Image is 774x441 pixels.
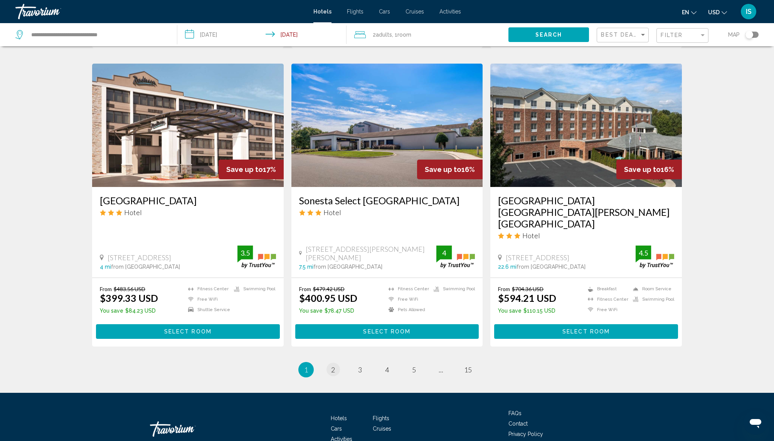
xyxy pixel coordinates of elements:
span: 22.6 mi [498,264,517,270]
span: Save up to [624,165,661,173]
button: Change language [682,7,697,18]
del: $479.42 USD [313,286,345,292]
a: Cars [331,426,342,432]
img: Hotel image [490,64,682,187]
li: Fitness Center [584,296,629,303]
span: You save [100,308,123,314]
span: 4 mi [100,264,111,270]
span: 4 [385,365,389,374]
a: Sonesta Select [GEOGRAPHIC_DATA] [299,195,475,206]
li: Free WiFi [385,296,430,303]
li: Room Service [629,286,674,292]
span: You save [299,308,323,314]
p: $84.23 USD [100,308,158,314]
span: USD [708,9,720,15]
span: 7.5 mi [299,264,313,270]
a: Travorium [150,417,227,441]
a: FAQs [508,410,522,416]
div: 16% [417,160,483,179]
span: Filter [661,32,683,38]
a: Privacy Policy [508,431,543,437]
span: from [GEOGRAPHIC_DATA] [517,264,586,270]
span: Flights [347,8,363,15]
img: trustyou-badge.svg [436,246,475,268]
span: [STREET_ADDRESS][PERSON_NAME][PERSON_NAME] [306,245,436,262]
button: Select Room [295,324,479,338]
span: Adults [376,32,392,38]
div: 3.5 [237,248,253,258]
div: 16% [616,160,682,179]
span: Map [728,29,740,40]
li: Swimming Pool [430,286,475,292]
p: $110.15 USD [498,308,556,314]
li: Fitness Center [184,286,230,292]
a: Contact [508,421,528,427]
button: Toggle map [740,31,759,38]
li: Breakfast [584,286,629,292]
ins: $400.95 USD [299,292,357,304]
img: trustyou-badge.svg [237,246,276,268]
h3: [GEOGRAPHIC_DATA] [GEOGRAPHIC_DATA][PERSON_NAME][GEOGRAPHIC_DATA] [498,195,674,229]
div: 4.5 [636,248,651,258]
span: Cruises [373,426,391,432]
a: Cars [379,8,390,15]
span: From [498,286,510,292]
span: Hotel [124,208,142,217]
a: Select Room [494,326,678,335]
span: From [100,286,112,292]
span: Search [535,32,562,38]
iframe: Button to launch messaging window [743,410,768,435]
li: Fitness Center [385,286,430,292]
a: Hotels [313,8,331,15]
div: 17% [219,160,284,179]
img: Hotel image [291,64,483,187]
ul: Pagination [92,362,682,377]
a: Hotels [331,415,347,421]
del: $704.36 USD [512,286,543,292]
ins: $594.21 USD [498,292,556,304]
img: Hotel image [92,64,284,187]
span: 2 [373,29,392,40]
span: from [GEOGRAPHIC_DATA] [111,264,180,270]
span: Select Room [562,329,610,335]
span: en [682,9,689,15]
mat-select: Sort by [601,32,646,39]
div: 3 star Hotel [498,231,674,240]
li: Pets Allowed [385,306,430,313]
div: 3 star Hotel [299,208,475,217]
div: 4 [436,248,452,258]
span: , 1 [392,29,411,40]
span: Select Room [363,329,411,335]
span: [STREET_ADDRESS] [506,253,569,262]
span: Save up to [226,165,263,173]
li: Swimming Pool [230,286,276,292]
button: Filter [656,28,708,44]
li: Free WiFi [184,296,230,303]
a: [GEOGRAPHIC_DATA] [100,195,276,206]
a: Activities [439,8,461,15]
del: $483.56 USD [114,286,145,292]
a: Select Room [295,326,479,335]
a: Travorium [15,4,306,19]
a: Flights [373,415,389,421]
span: 5 [412,365,416,374]
a: Cruises [406,8,424,15]
span: [STREET_ADDRESS] [108,253,171,262]
span: 15 [464,365,472,374]
div: 3 star Hotel [100,208,276,217]
a: Select Room [96,326,280,335]
img: trustyou-badge.svg [636,246,674,268]
li: Free WiFi [584,306,629,313]
span: Hotel [522,231,540,240]
button: Check-in date: Aug 28, 2025 Check-out date: Sep 1, 2025 [177,23,347,46]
